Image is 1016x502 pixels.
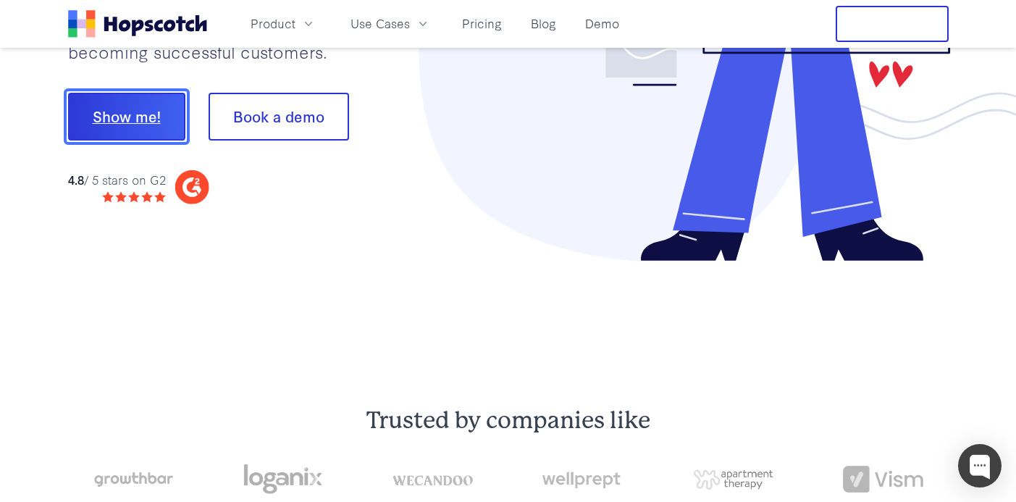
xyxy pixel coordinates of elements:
button: Free Trial [836,6,949,42]
a: Home [68,10,207,38]
img: vism logo [843,466,923,493]
div: / 5 stars on G2 [68,171,166,189]
img: wecandoo-logo [392,474,473,485]
span: Use Cases [350,14,410,33]
button: Use Cases [342,12,439,35]
a: Blog [525,12,562,35]
a: Demo [579,12,625,35]
img: wellprept logo [542,468,623,490]
button: Book a demo [209,93,349,141]
button: Product [242,12,324,35]
a: Pricing [456,12,508,35]
h2: Trusted by companies like [23,406,993,435]
img: png-apartment-therapy-house-studio-apartment-home [693,469,773,490]
button: Show me! [68,93,185,141]
img: loganix-logo [243,459,323,501]
img: growthbar-logo [93,472,173,488]
span: Product [251,14,295,33]
strong: 4.8 [68,171,84,188]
